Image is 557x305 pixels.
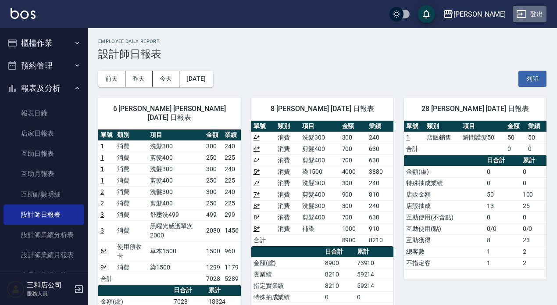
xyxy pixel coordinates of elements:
[204,152,222,163] td: 250
[367,189,393,200] td: 810
[222,152,241,163] td: 225
[513,6,546,22] button: 登出
[262,104,383,113] span: 8 [PERSON_NAME] [DATE] 日報表
[275,200,300,212] td: 消費
[425,132,461,143] td: 店販銷售
[300,166,340,177] td: 染1500
[275,143,300,154] td: 消費
[100,143,104,150] a: 1
[4,245,84,265] a: 設計師業績月報表
[100,211,104,218] a: 3
[355,269,394,280] td: 59214
[4,54,84,77] button: 預約管理
[300,200,340,212] td: 洗髮300
[485,223,520,234] td: 0/0
[340,234,367,246] td: 8900
[526,121,546,132] th: 業績
[115,163,148,175] td: 消費
[300,223,340,234] td: 補染
[300,154,340,166] td: 剪髮400
[171,285,206,296] th: 日合計
[461,132,505,143] td: 瞬間護髮50
[4,123,84,144] a: 店家日報表
[323,280,354,291] td: 8210
[521,177,546,189] td: 0
[367,200,393,212] td: 240
[521,200,546,212] td: 25
[148,220,204,241] td: 黑曜光感護單次2000
[204,140,222,152] td: 300
[100,165,104,172] a: 1
[275,154,300,166] td: 消費
[275,223,300,234] td: 消費
[251,121,276,132] th: 單號
[4,32,84,54] button: 櫃檯作業
[275,121,300,132] th: 類別
[300,143,340,154] td: 剪髮400
[251,280,323,291] td: 指定實業績
[100,200,104,207] a: 2
[418,5,435,23] button: save
[404,121,546,155] table: a dense table
[222,163,241,175] td: 240
[4,103,84,123] a: 報表目錄
[4,205,84,225] a: 設計師日報表
[275,132,300,143] td: 消費
[204,241,222,262] td: 1500
[148,241,204,262] td: 草本1500
[222,241,241,262] td: 960
[251,121,394,246] table: a dense table
[406,134,410,141] a: 1
[404,166,485,177] td: 金額(虛)
[204,197,222,209] td: 250
[323,291,354,303] td: 0
[367,212,393,223] td: 630
[300,212,340,223] td: 剪髮400
[485,234,520,246] td: 8
[275,166,300,177] td: 消費
[404,257,485,269] td: 不指定客
[100,227,104,234] a: 3
[204,175,222,186] td: 250
[11,8,36,19] img: Logo
[367,143,393,154] td: 630
[148,140,204,152] td: 洗髮300
[206,285,241,296] th: 累計
[425,121,461,132] th: 類別
[115,140,148,152] td: 消費
[98,129,241,285] table: a dense table
[115,241,148,262] td: 使用預收卡
[404,246,485,257] td: 總客數
[340,200,367,212] td: 300
[115,152,148,163] td: 消費
[222,175,241,186] td: 225
[323,246,354,258] th: 日合計
[367,166,393,177] td: 3880
[485,200,520,212] td: 13
[340,143,367,154] td: 700
[355,257,394,269] td: 73910
[98,71,125,87] button: 前天
[300,121,340,132] th: 項目
[404,200,485,212] td: 店販抽成
[367,121,393,132] th: 業績
[485,189,520,200] td: 50
[148,262,204,273] td: 染1500
[179,71,213,87] button: [DATE]
[367,177,393,189] td: 240
[323,257,354,269] td: 8900
[204,163,222,175] td: 300
[115,175,148,186] td: 消費
[340,121,367,132] th: 金額
[115,209,148,220] td: 消費
[100,188,104,195] a: 2
[505,121,526,132] th: 金額
[340,132,367,143] td: 300
[115,186,148,197] td: 消費
[340,154,367,166] td: 700
[100,154,104,161] a: 1
[98,39,546,44] h2: Employee Daily Report
[204,209,222,220] td: 499
[323,269,354,280] td: 8210
[4,184,84,205] a: 互助點數明細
